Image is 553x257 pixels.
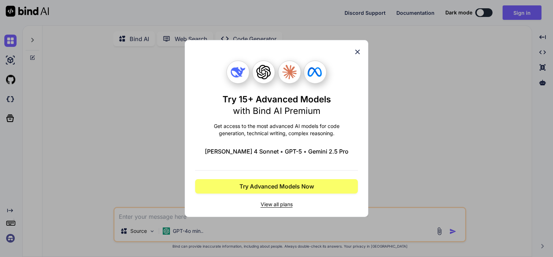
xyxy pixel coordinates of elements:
span: Try Advanced Models Now [239,182,314,191]
span: View all plans [195,201,358,208]
img: Deepseek [231,65,245,79]
span: Gemini 2.5 Pro [308,147,349,156]
p: Get access to the most advanced AI models for code generation, technical writing, complex reasoning. [195,123,358,137]
button: Try Advanced Models Now [195,179,358,194]
h1: Try 15+ Advanced Models [222,94,331,117]
span: • [280,147,283,156]
span: with Bind AI Premium [233,106,320,116]
span: [PERSON_NAME] 4 Sonnet [205,147,279,156]
span: • [304,147,307,156]
span: GPT-5 [285,147,302,156]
